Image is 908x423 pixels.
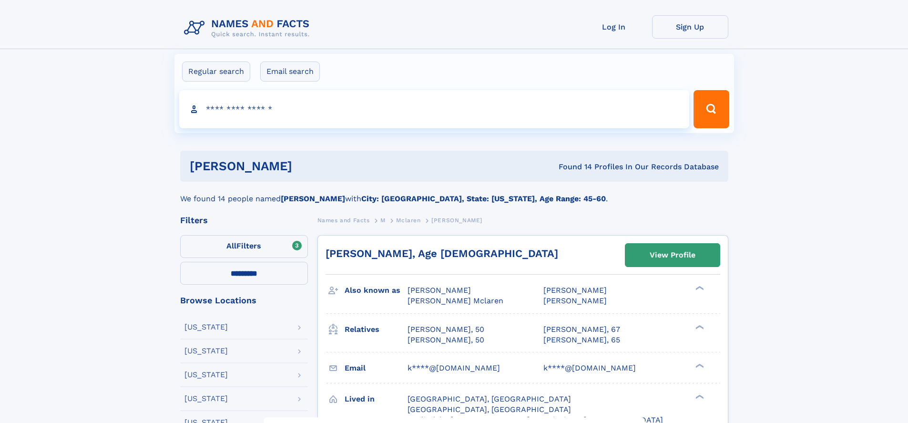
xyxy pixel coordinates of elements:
[408,394,571,403] span: [GEOGRAPHIC_DATA], [GEOGRAPHIC_DATA]
[345,391,408,407] h3: Lived in
[345,282,408,299] h3: Also known as
[408,335,484,345] a: [PERSON_NAME], 50
[408,405,571,414] span: [GEOGRAPHIC_DATA], [GEOGRAPHIC_DATA]
[543,296,607,305] span: [PERSON_NAME]
[652,15,728,39] a: Sign Up
[693,393,704,400] div: ❯
[180,235,308,258] label: Filters
[396,217,420,224] span: Mclaren
[190,160,426,172] h1: [PERSON_NAME]
[317,214,370,226] a: Names and Facts
[693,324,704,330] div: ❯
[408,296,503,305] span: [PERSON_NAME] Mclaren
[693,285,704,291] div: ❯
[182,62,250,82] label: Regular search
[180,216,308,225] div: Filters
[396,214,420,226] a: Mclaren
[543,324,620,335] a: [PERSON_NAME], 67
[576,15,652,39] a: Log In
[693,362,704,369] div: ❯
[184,395,228,402] div: [US_STATE]
[431,217,482,224] span: [PERSON_NAME]
[361,194,606,203] b: City: [GEOGRAPHIC_DATA], State: [US_STATE], Age Range: 45-60
[226,241,236,250] span: All
[326,248,558,259] a: [PERSON_NAME], Age [DEMOGRAPHIC_DATA]
[184,323,228,331] div: [US_STATE]
[179,90,690,128] input: search input
[345,360,408,376] h3: Email
[625,244,720,267] a: View Profile
[180,296,308,305] div: Browse Locations
[345,321,408,338] h3: Relatives
[380,214,386,226] a: M
[184,371,228,379] div: [US_STATE]
[425,162,719,172] div: Found 14 Profiles In Our Records Database
[543,286,607,295] span: [PERSON_NAME]
[694,90,729,128] button: Search Button
[281,194,345,203] b: [PERSON_NAME]
[180,15,317,41] img: Logo Names and Facts
[380,217,386,224] span: M
[260,62,320,82] label: Email search
[184,347,228,355] div: [US_STATE]
[543,335,620,345] a: [PERSON_NAME], 65
[180,182,728,205] div: We found 14 people named with .
[408,324,484,335] a: [PERSON_NAME], 50
[408,286,471,295] span: [PERSON_NAME]
[650,244,695,266] div: View Profile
